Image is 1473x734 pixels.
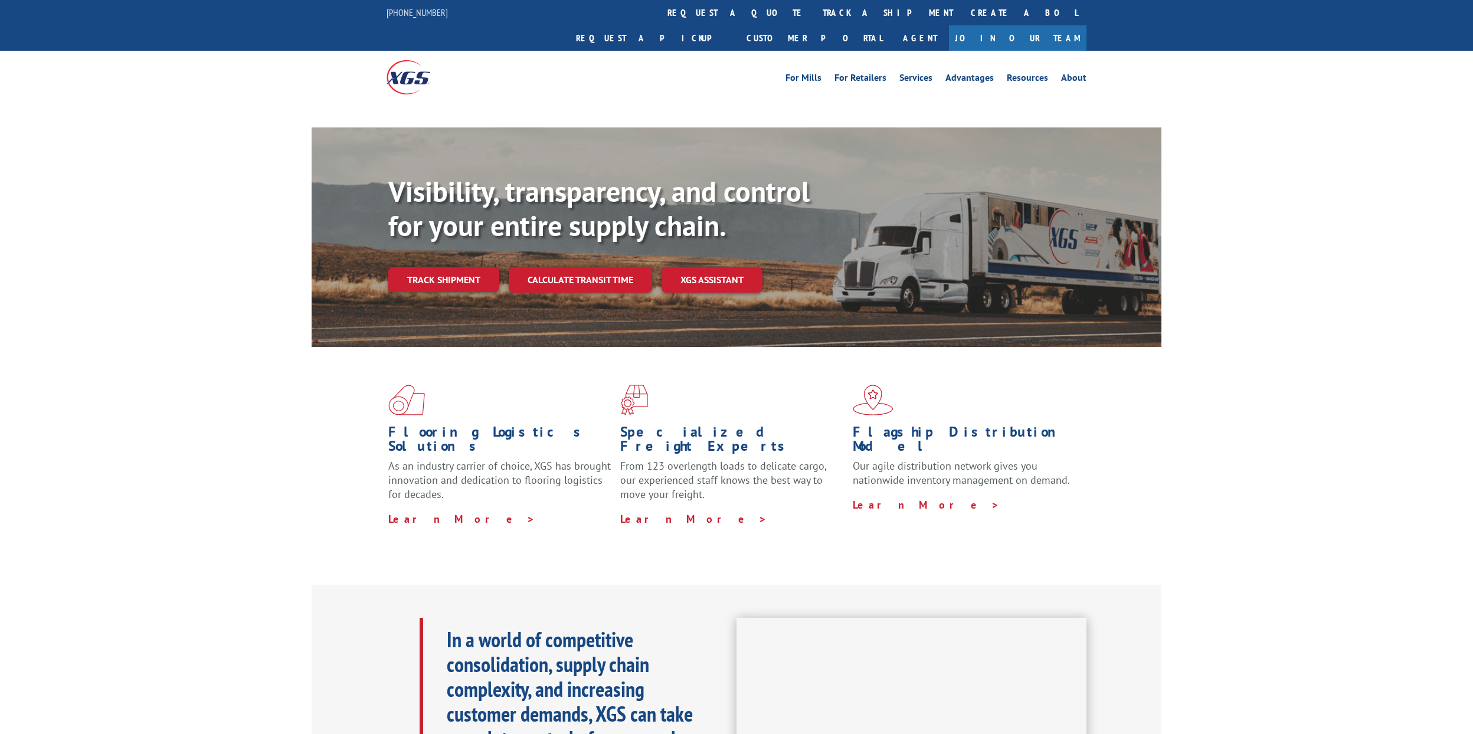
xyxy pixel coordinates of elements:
img: xgs-icon-total-supply-chain-intelligence-red [388,385,425,415]
img: xgs-icon-flagship-distribution-model-red [853,385,893,415]
a: Learn More > [388,512,535,526]
a: Resources [1007,73,1048,86]
b: Visibility, transparency, and control for your entire supply chain. [388,173,810,244]
a: Advantages [945,73,994,86]
a: Calculate transit time [509,267,652,293]
a: XGS ASSISTANT [662,267,762,293]
a: [PHONE_NUMBER] [387,6,448,18]
a: Learn More > [620,512,767,526]
h1: Flagship Distribution Model [853,425,1076,459]
a: Request a pickup [567,25,738,51]
a: Services [899,73,932,86]
a: For Mills [785,73,821,86]
p: From 123 overlength loads to delicate cargo, our experienced staff knows the best way to move you... [620,459,843,512]
h1: Flooring Logistics Solutions [388,425,611,459]
a: About [1061,73,1086,86]
a: Agent [891,25,949,51]
a: For Retailers [834,73,886,86]
h1: Specialized Freight Experts [620,425,843,459]
a: Track shipment [388,267,499,292]
a: Join Our Team [949,25,1086,51]
span: Our agile distribution network gives you nationwide inventory management on demand. [853,459,1070,487]
a: Customer Portal [738,25,891,51]
a: Learn More > [853,498,1000,512]
img: xgs-icon-focused-on-flooring-red [620,385,648,415]
span: As an industry carrier of choice, XGS has brought innovation and dedication to flooring logistics... [388,459,611,501]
